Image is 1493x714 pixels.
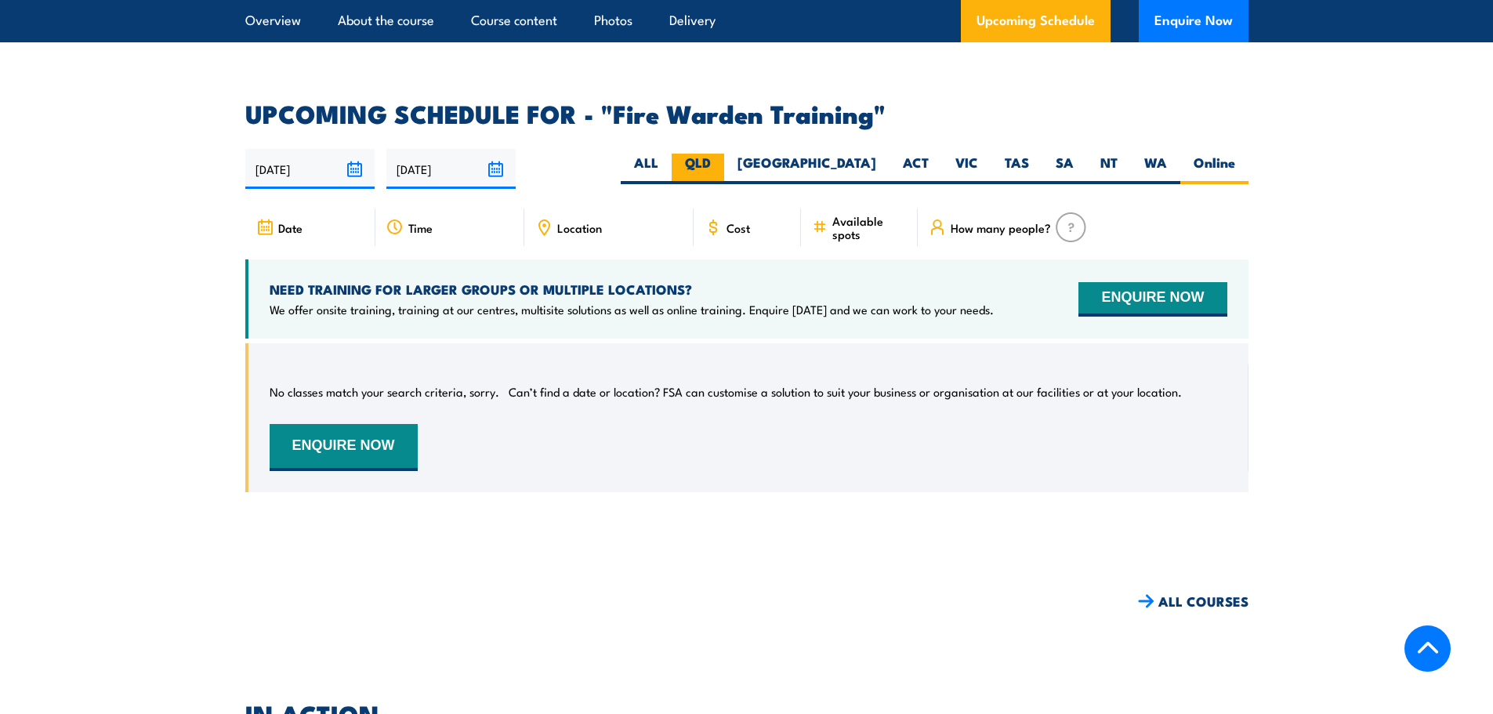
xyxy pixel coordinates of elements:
[270,281,994,298] h4: NEED TRAINING FOR LARGER GROUPS OR MULTIPLE LOCATIONS?
[724,154,890,184] label: [GEOGRAPHIC_DATA]
[278,221,303,234] span: Date
[1087,154,1131,184] label: NT
[509,384,1182,400] p: Can’t find a date or location? FSA can customise a solution to suit your business or organisation...
[1042,154,1087,184] label: SA
[727,221,750,234] span: Cost
[832,214,907,241] span: Available spots
[408,221,433,234] span: Time
[557,221,602,234] span: Location
[270,384,499,400] p: No classes match your search criteria, sorry.
[621,154,672,184] label: ALL
[991,154,1042,184] label: TAS
[1180,154,1248,184] label: Online
[1131,154,1180,184] label: WA
[1078,282,1227,317] button: ENQUIRE NOW
[245,149,375,189] input: From date
[270,302,994,317] p: We offer onsite training, training at our centres, multisite solutions as well as online training...
[245,102,1248,124] h2: UPCOMING SCHEDULE FOR - "Fire Warden Training"
[270,424,418,471] button: ENQUIRE NOW
[386,149,516,189] input: To date
[951,221,1051,234] span: How many people?
[890,154,942,184] label: ACT
[672,154,724,184] label: QLD
[1138,593,1248,611] a: ALL COURSES
[942,154,991,184] label: VIC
